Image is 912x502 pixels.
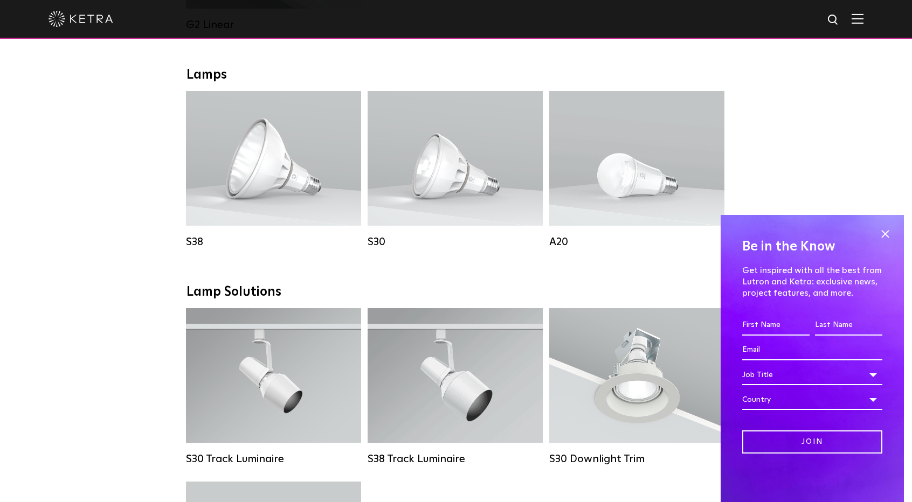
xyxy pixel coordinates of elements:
div: Lamps [186,67,726,83]
div: S38 Track Luminaire [368,452,543,465]
a: S38 Lumen Output:1100Colors:White / BlackBase Type:E26 Edison Base / GU24Beam Angles:10° / 25° / ... [186,91,361,248]
p: Get inspired with all the best from Lutron and Ketra: exclusive news, project features, and more. [742,265,882,298]
input: Last Name [815,315,882,336]
a: A20 Lumen Output:600 / 800Colors:White / BlackBase Type:E26 Edison Base / GU24Beam Angles:Omni-Di... [549,91,724,248]
img: Hamburger%20Nav.svg [852,13,863,24]
div: S30 Track Luminaire [186,452,361,465]
input: Join [742,430,882,454]
img: ketra-logo-2019-white [49,11,113,27]
div: Country [742,389,882,410]
div: A20 [549,235,724,248]
h4: Be in the Know [742,236,882,257]
a: S30 Track Luminaire Lumen Output:1100Colors:White / BlackBeam Angles:15° / 25° / 40° / 60° / 90°W... [186,308,361,465]
div: S30 Downlight Trim [549,452,724,465]
a: S30 Downlight Trim S30 Downlight Trim [549,308,724,465]
input: First Name [742,315,810,336]
div: S30 [368,235,543,248]
div: Job Title [742,365,882,385]
div: Lamp Solutions [186,284,726,300]
input: Email [742,340,882,360]
img: search icon [827,13,840,27]
a: S38 Track Luminaire Lumen Output:1100Colors:White / BlackBeam Angles:10° / 25° / 40° / 60°Wattage... [368,308,543,465]
div: S38 [186,235,361,248]
a: S30 Lumen Output:1100Colors:White / BlackBase Type:E26 Edison Base / GU24Beam Angles:15° / 25° / ... [368,91,543,248]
